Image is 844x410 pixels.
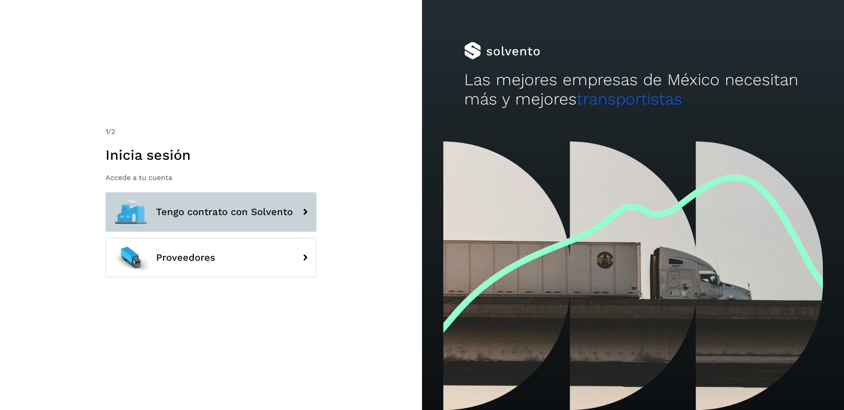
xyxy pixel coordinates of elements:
h1: Inicia sesión [105,147,316,163]
div: /2 [105,126,316,137]
button: Proveedores [105,238,316,277]
span: Proveedores [156,252,215,263]
span: 1 [105,127,108,136]
span: Tengo contrato con Solvento [156,207,293,217]
button: Tengo contrato con Solvento [105,192,316,232]
p: Accede a tu cuenta [105,173,316,182]
h2: Las mejores empresas de México necesitan más y mejores [464,70,802,109]
span: transportistas [577,90,682,108]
